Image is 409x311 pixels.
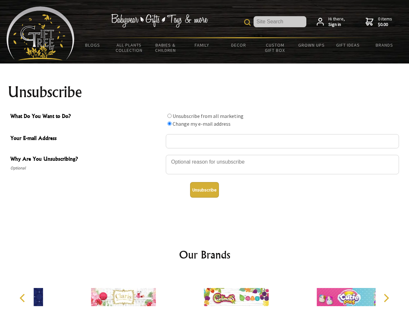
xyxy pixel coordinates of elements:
a: Babies & Children [147,38,184,57]
img: Babywear - Gifts - Toys & more [111,14,208,28]
a: Family [184,38,221,52]
a: Decor [220,38,257,52]
span: Why Are You Unsubscribing? [10,155,163,164]
input: Your E-mail Address [166,134,399,148]
a: Brands [366,38,403,52]
button: Previous [16,291,30,305]
label: Change my e-mail address [173,121,231,127]
textarea: Why Are You Unsubscribing? [166,155,399,174]
a: 0 items$0.00 [366,16,392,28]
button: Next [379,291,393,305]
img: product search [244,19,251,26]
strong: $0.00 [378,22,392,28]
a: Gift Ideas [330,38,366,52]
span: 0 items [378,16,392,28]
input: What Do You Want to Do? [167,114,172,118]
a: Custom Gift Box [257,38,293,57]
a: Grown Ups [293,38,330,52]
span: Hi there, [328,16,345,28]
span: Your E-mail Address [10,134,163,144]
strong: Sign in [328,22,345,28]
a: Hi there,Sign in [317,16,345,28]
a: All Plants Collection [111,38,148,57]
button: Unsubscribe [190,182,219,198]
h2: Our Brands [13,247,396,262]
a: BLOGS [74,38,111,52]
h1: Unsubscribe [8,84,402,100]
input: Site Search [254,16,306,27]
img: Babyware - Gifts - Toys and more... [6,6,74,60]
span: What Do You Want to Do? [10,112,163,121]
span: Optional [10,164,163,172]
label: Unsubscribe from all marketing [173,113,244,119]
input: What Do You Want to Do? [167,121,172,126]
